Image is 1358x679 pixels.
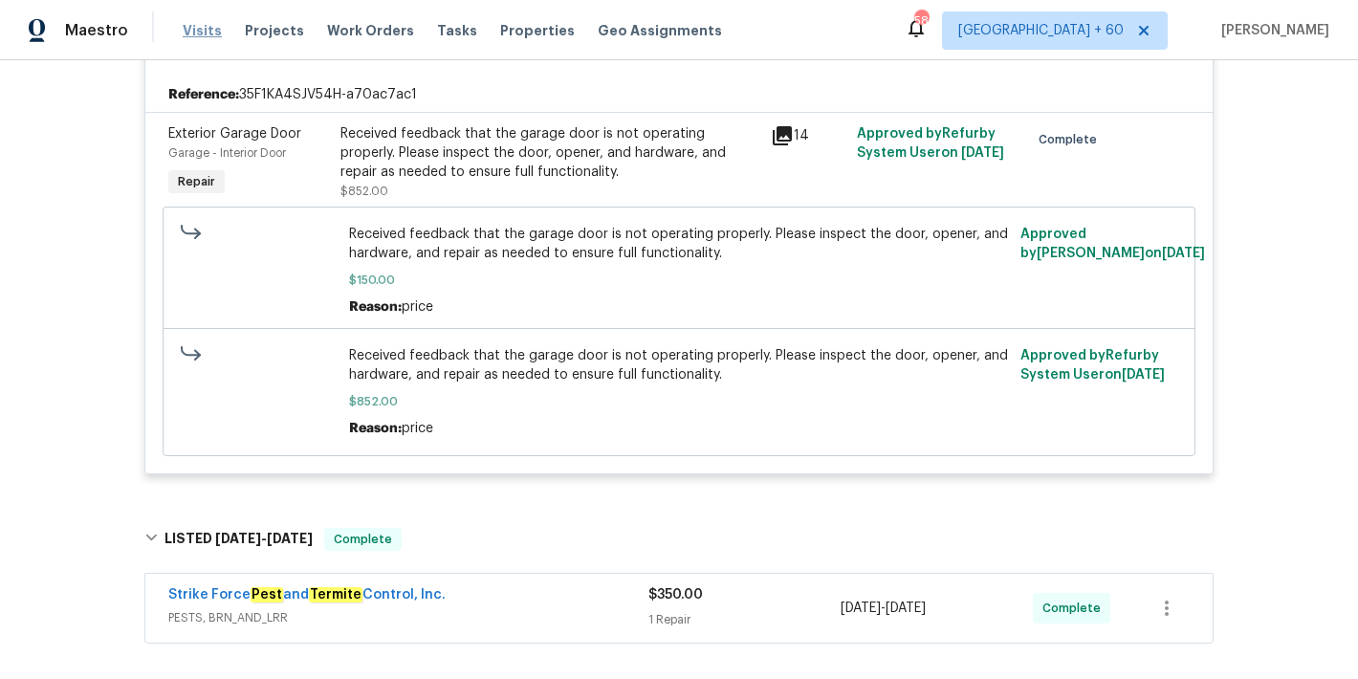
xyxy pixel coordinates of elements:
span: Reason: [349,300,402,314]
div: 582 [914,11,928,31]
span: [DATE] [215,532,261,545]
span: Approved by Refurby System User on [857,127,1004,160]
div: 14 [771,124,845,147]
span: Properties [500,21,575,40]
span: $350.00 [648,588,703,602]
span: price [402,300,433,314]
span: $852.00 [349,392,1010,411]
span: [DATE] [841,602,881,615]
em: Pest [251,587,283,602]
span: Received feedback that the garage door is not operating properly. Please inspect the door, opener... [349,225,1010,263]
span: Visits [183,21,222,40]
span: Tasks [437,24,477,37]
span: Complete [1042,599,1108,618]
span: $150.00 [349,271,1010,290]
span: Geo Assignments [598,21,722,40]
span: Approved by Refurby System User on [1020,349,1165,382]
span: - [215,532,313,545]
span: Garage - Interior Door [168,147,286,159]
span: [DATE] [1162,247,1205,260]
div: 1 Repair [648,610,841,629]
span: [PERSON_NAME] [1214,21,1329,40]
span: [DATE] [1122,368,1165,382]
span: PESTS, BRN_AND_LRR [168,608,648,627]
span: Maestro [65,21,128,40]
span: [DATE] [267,532,313,545]
span: [GEOGRAPHIC_DATA] + 60 [958,21,1124,40]
span: Received feedback that the garage door is not operating properly. Please inspect the door, opener... [349,346,1010,384]
span: Complete [1039,130,1105,149]
div: LISTED [DATE]-[DATE]Complete [139,509,1219,570]
a: Strike ForcePestandTermiteControl, Inc. [168,587,446,602]
span: Exterior Garage Door [168,127,301,141]
span: - [841,599,926,618]
span: Complete [326,530,400,549]
div: Received feedback that the garage door is not operating properly. Please inspect the door, opener... [340,124,759,182]
div: 35F1KA4SJV54H-a70ac7ac1 [145,77,1213,112]
span: [DATE] [961,146,1004,160]
span: price [402,422,433,435]
span: Repair [170,172,223,191]
span: Projects [245,21,304,40]
b: Reference: [168,85,239,104]
span: Work Orders [327,21,414,40]
span: $852.00 [340,186,388,197]
span: [DATE] [886,602,926,615]
span: Reason: [349,422,402,435]
h6: LISTED [164,528,313,551]
em: Termite [309,587,362,602]
span: Approved by [PERSON_NAME] on [1020,228,1205,260]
